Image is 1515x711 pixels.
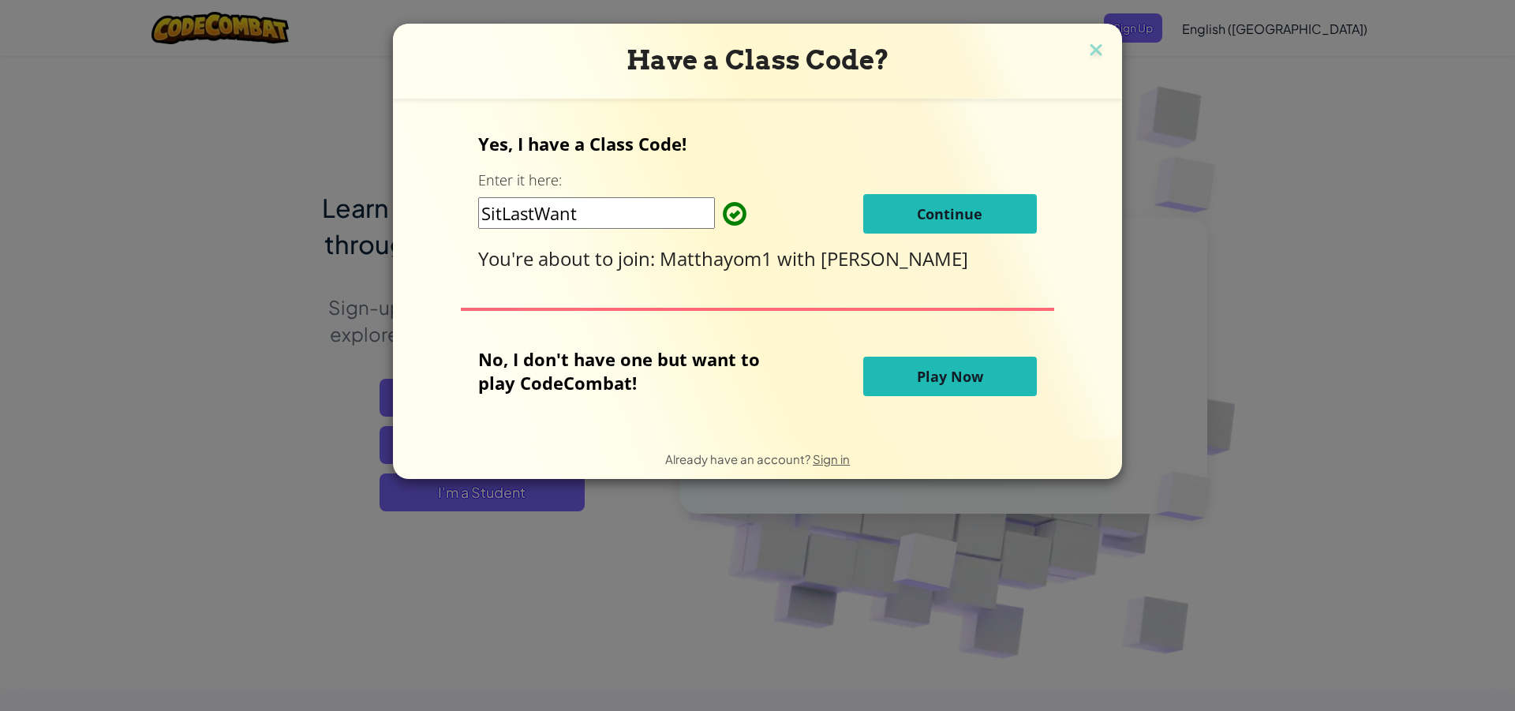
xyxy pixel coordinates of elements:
[863,194,1037,234] button: Continue
[478,170,562,190] label: Enter it here:
[821,245,968,271] span: [PERSON_NAME]
[1086,39,1106,63] img: close icon
[665,451,813,466] span: Already have an account?
[863,357,1037,396] button: Play Now
[813,451,850,466] a: Sign in
[777,245,821,271] span: with
[478,347,784,395] p: No, I don't have one but want to play CodeCombat!
[660,245,777,271] span: Matthayom1
[917,204,982,223] span: Continue
[478,245,660,271] span: You're about to join:
[627,44,889,76] span: Have a Class Code?
[917,367,983,386] span: Play Now
[478,132,1036,155] p: Yes, I have a Class Code!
